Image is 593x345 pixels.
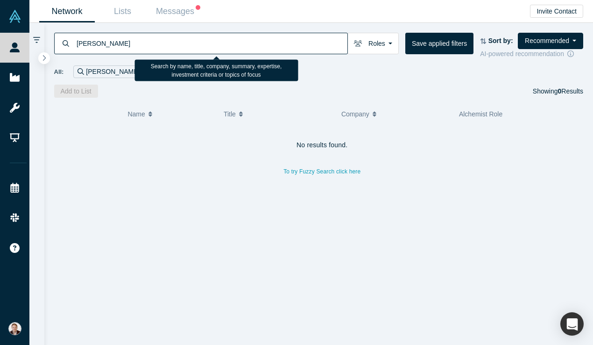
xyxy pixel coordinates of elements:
[127,104,214,124] button: Name
[347,33,399,54] button: Roles
[73,65,151,78] div: [PERSON_NAME]
[8,10,21,23] img: Alchemist Vault Logo
[533,85,583,98] div: Showing
[405,33,473,54] button: Save applied filters
[76,32,347,54] input: Search by name, title, company, summary, expertise, investment criteria or topics of focus
[95,0,150,22] a: Lists
[558,87,583,95] span: Results
[150,0,206,22] a: Messages
[459,110,502,118] span: Alchemist Role
[54,141,591,149] h4: No results found.
[54,67,64,77] span: All:
[480,49,583,59] div: AI-powered recommendation
[224,104,236,124] span: Title
[558,87,562,95] strong: 0
[224,104,332,124] button: Title
[518,33,583,49] button: Recommended
[127,104,145,124] span: Name
[488,37,513,44] strong: Sort by:
[530,5,583,18] button: Invite Contact
[39,0,95,22] a: Network
[8,322,21,335] img: Alex Shevelenko's Account
[277,165,367,178] button: To try Fuzzy Search click here
[54,85,98,98] button: Add to List
[341,104,449,124] button: Company
[140,66,147,77] button: Remove Filter
[341,104,369,124] span: Company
